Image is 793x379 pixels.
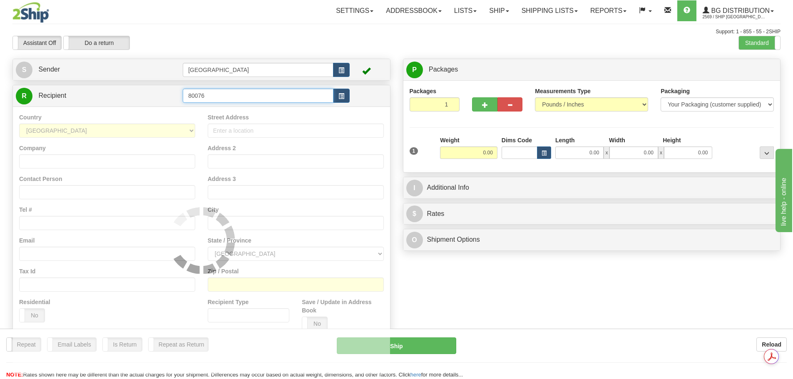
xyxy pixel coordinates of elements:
[440,136,459,144] label: Weight
[183,63,333,77] input: Sender Id
[663,136,681,144] label: Height
[739,36,780,50] label: Standard
[604,146,609,159] span: x
[13,36,61,50] label: Assistant Off
[38,92,66,99] span: Recipient
[609,136,625,144] label: Width
[703,13,765,21] span: 2569 / Ship [GEOGRAPHIC_DATA]
[658,146,664,159] span: x
[584,0,633,21] a: Reports
[515,0,584,21] a: Shipping lists
[16,88,32,104] span: R
[406,179,778,196] a: IAdditional Info
[6,5,77,15] div: live help - online
[406,61,778,78] a: P Packages
[696,0,780,21] a: BG Distribution 2569 / Ship [GEOGRAPHIC_DATA]
[762,341,781,348] b: Reload
[410,87,437,95] label: Packages
[6,372,23,378] span: NOTE:
[661,87,690,95] label: Packaging
[64,36,129,50] label: Do a return
[709,7,770,14] span: BG Distribution
[16,61,183,78] a: S Sender
[555,136,575,144] label: Length
[429,66,458,73] span: Packages
[330,0,380,21] a: Settings
[502,136,532,144] label: Dims Code
[410,372,421,378] a: here
[406,62,423,78] span: P
[406,231,778,248] a: OShipment Options
[406,206,778,223] a: $Rates
[380,0,448,21] a: Addressbook
[406,232,423,248] span: O
[774,147,792,232] iframe: chat widget
[756,337,787,352] button: Reload
[337,337,456,354] button: Ship
[406,206,423,222] span: $
[12,28,781,35] div: Support: 1 - 855 - 55 - 2SHIP
[38,66,60,73] span: Sender
[168,207,235,274] img: loader.gif
[12,2,49,23] img: logo2569.jpg
[535,87,591,95] label: Measurements Type
[760,146,774,159] div: ...
[16,62,32,78] span: S
[448,0,483,21] a: Lists
[16,87,164,104] a: R Recipient
[183,89,333,103] input: Recipient Id
[406,180,423,196] span: I
[483,0,515,21] a: Ship
[410,147,418,155] span: 1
